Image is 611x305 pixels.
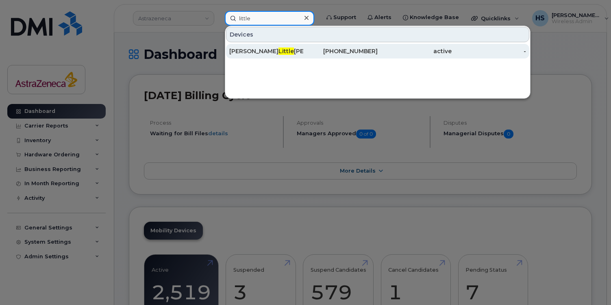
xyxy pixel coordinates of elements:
[303,47,377,55] div: [PHONE_NUMBER]
[226,27,529,42] div: Devices
[452,47,526,55] div: -
[226,44,529,58] a: [PERSON_NAME]Little[PERSON_NAME][PHONE_NUMBER]active-
[229,47,303,55] div: [PERSON_NAME] [PERSON_NAME]
[278,48,294,55] span: Little
[378,47,452,55] div: active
